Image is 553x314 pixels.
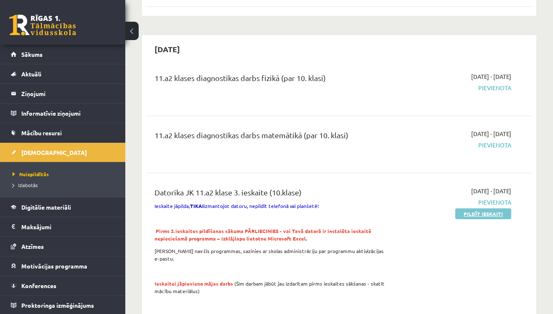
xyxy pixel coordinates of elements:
[13,182,38,188] span: Izlabotās
[21,262,87,270] span: Motivācijas programma
[155,129,388,145] div: 11.a2 klases diagnostikas darbs matemātikā (par 10. klasi)
[11,217,115,236] a: Maksājumi
[13,181,117,189] a: Izlabotās
[11,123,115,142] a: Mācību resursi
[21,84,115,103] legend: Ziņojumi
[155,72,388,88] div: 11.a2 klases diagnostikas darbs fizikā (par 10. klasi)
[11,104,115,123] a: Informatīvie ziņojumi
[21,129,62,137] span: Mācību resursi
[11,256,115,276] a: Motivācijas programma
[11,237,115,256] a: Atzīmes
[401,198,511,207] span: Pievienota
[21,282,56,289] span: Konferences
[146,39,188,59] h2: [DATE]
[11,198,115,217] a: Digitālie materiāli
[9,15,76,35] a: Rīgas 1. Tālmācības vidusskola
[21,149,87,156] span: [DEMOGRAPHIC_DATA]
[401,84,511,92] span: Pievienota
[155,247,388,262] p: [PERSON_NAME] nav šīs programmas, sazinies ar skolas administrāciju par programmu aktivizācijas e...
[11,84,115,103] a: Ziņojumi
[13,170,117,178] a: Neizpildītās
[11,45,115,64] a: Sākums
[21,203,71,211] span: Digitālie materiāli
[155,203,319,209] span: Ieskaite jāpilda, izmantojot datoru, nepildīt telefonā vai planšetē!
[21,243,44,250] span: Atzīmes
[155,228,371,242] span: Pirms 3.ieskaites pildīšanas sākuma PĀRLIECINIES - vai Tavā datorā ir instalēta ieskaitē nepiecie...
[155,187,388,202] div: Datorika JK 11.a2 klase 3. ieskaite (10.klase)
[155,228,371,242] strong: .
[13,171,49,177] span: Neizpildītās
[21,104,115,123] legend: Informatīvie ziņojumi
[21,51,43,58] span: Sākums
[21,217,115,236] legend: Maksājumi
[21,70,41,78] span: Aktuāli
[21,301,94,309] span: Proktoringa izmēģinājums
[11,64,115,84] a: Aktuāli
[471,72,511,81] span: [DATE] - [DATE]
[155,280,233,287] span: Ieskaitei jāpievieno mājas darbs
[471,187,511,195] span: [DATE] - [DATE]
[11,276,115,295] a: Konferences
[190,203,204,209] strong: TIKAI
[155,280,388,295] p: (Šim darbam jābūt jau izdarītam pirms ieskaites sākšanas - skatīt mācību materiālus)
[471,129,511,138] span: [DATE] - [DATE]
[455,208,511,219] a: Pildīt ieskaiti
[11,143,115,162] a: [DEMOGRAPHIC_DATA]
[401,141,511,149] span: Pievienota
